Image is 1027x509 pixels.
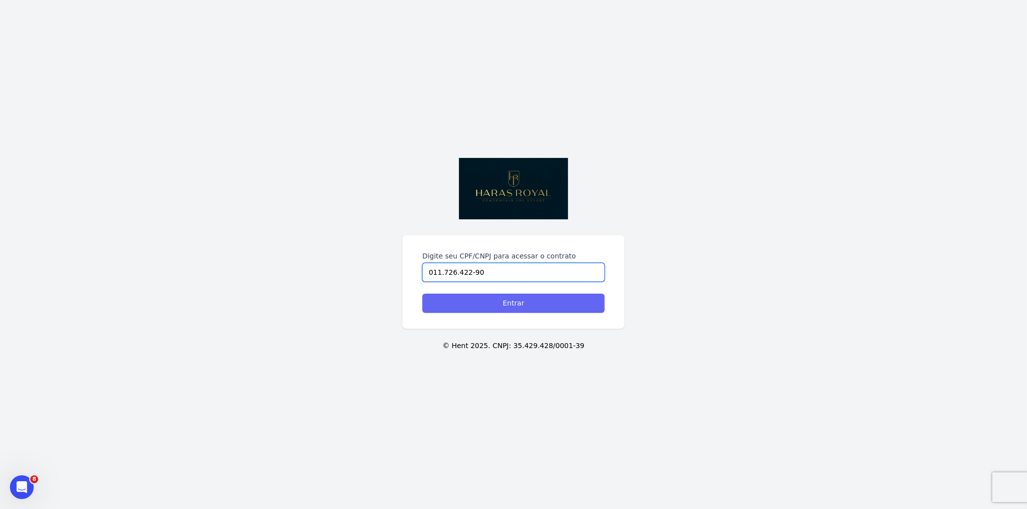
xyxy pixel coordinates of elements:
input: Entrar [422,294,605,313]
label: Digite seu CPF/CNPJ para acessar o contrato [422,251,605,261]
iframe: Intercom live chat [10,475,34,499]
img: Haras%20Royal%20baixa%20(1).jpeg [459,158,568,219]
span: 8 [30,475,38,483]
input: Digite seu CPF ou CNPJ [422,263,605,282]
p: © Hent 2025. CNPJ: 35.429.428/0001-39 [16,341,1011,351]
